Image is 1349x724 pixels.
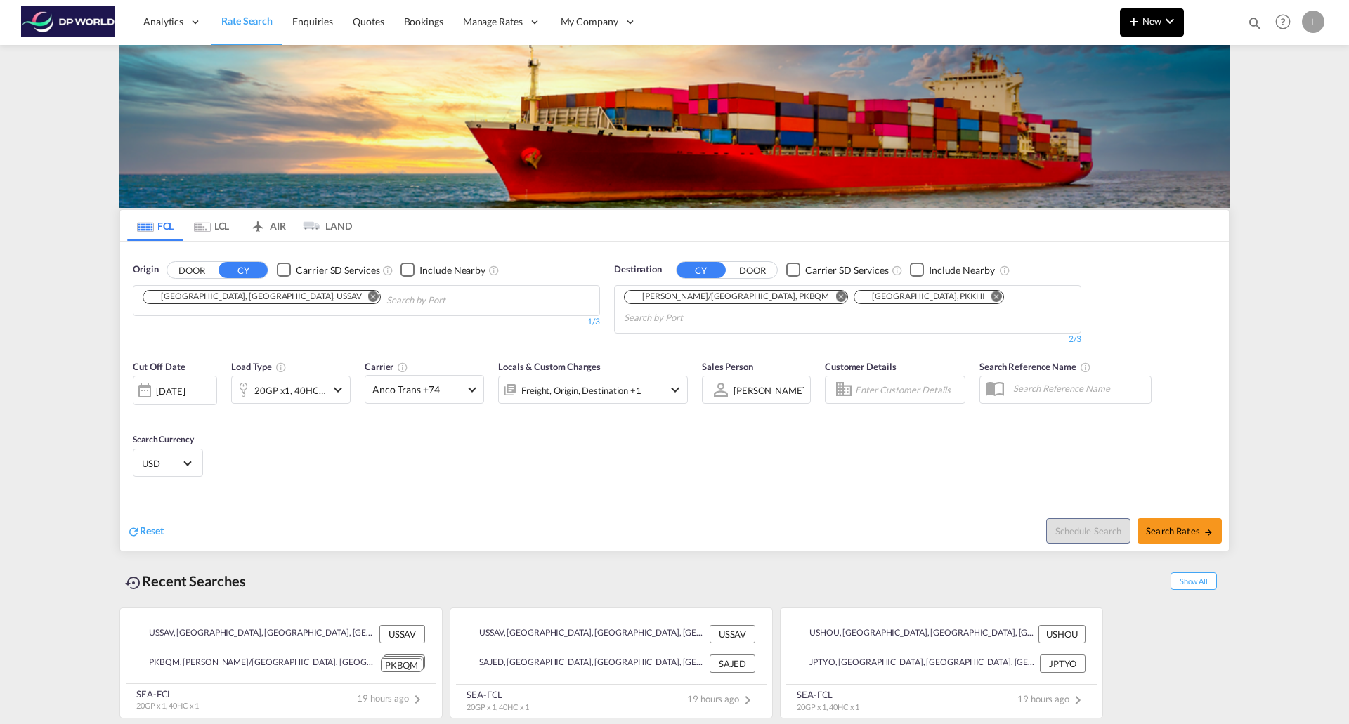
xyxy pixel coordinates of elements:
[136,687,199,700] div: SEA-FCL
[467,625,706,643] div: USSAV, Savannah, GA, United States, North America, Americas
[1247,15,1263,31] md-icon: icon-magnify
[999,265,1010,276] md-icon: Unchecked: Ignores neighbouring ports when fetching rates.Checked : Includes neighbouring ports w...
[702,361,753,372] span: Sales Person
[359,291,380,305] button: Remove
[805,263,889,277] div: Carrier SD Services
[710,654,755,673] div: SAJED
[133,316,600,328] div: 1/3
[1126,15,1178,27] span: New
[143,15,183,29] span: Analytics
[677,262,726,278] button: CY
[855,379,960,400] input: Enter Customer Details
[467,688,529,701] div: SEA-FCL
[167,262,216,278] button: DOOR
[1038,625,1086,643] div: USHOU
[614,334,1081,345] div: 2/3
[1080,362,1091,373] md-icon: Your search will be saved by the below given name
[732,380,807,400] md-select: Sales Person: Laura Zurcher
[133,376,217,405] div: [DATE]
[797,702,859,711] span: 20GP x 1, 40HC x 1
[629,291,832,303] div: Press delete to remove this chip.
[1040,654,1086,673] div: JPTYO
[231,361,287,372] span: Load Type
[1006,378,1151,399] input: Search Reference Name
[386,289,520,312] input: Chips input.
[381,658,422,673] div: PKBQM
[142,457,181,470] span: USD
[240,210,296,241] md-tab-item: AIR
[119,565,252,597] div: Recent Searches
[275,362,287,373] md-icon: icon-information-outline
[137,654,377,672] div: PKBQM, Muhammad Bin Qasim/Karachi, Pakistan, Indian Subcontinent, Asia Pacific
[120,242,1229,551] div: OriginDOOR CY Checkbox No InkUnchecked: Search for CY (Container Yard) services for all selected ...
[148,291,365,303] div: Press delete to remove this chip.
[1271,10,1302,35] div: Help
[1302,11,1324,33] div: L
[892,265,903,276] md-icon: Unchecked: Search for CY (Container Yard) services for all selected carriers.Checked : Search for...
[614,263,662,277] span: Destination
[780,607,1103,718] recent-search-card: USHOU, [GEOGRAPHIC_DATA], [GEOGRAPHIC_DATA], [GEOGRAPHIC_DATA], [GEOGRAPHIC_DATA], [GEOGRAPHIC_DA...
[127,525,140,538] md-icon: icon-refresh
[498,361,601,372] span: Locals & Custom Charges
[1247,15,1263,37] div: icon-magnify
[561,15,618,29] span: My Company
[277,263,379,277] md-checkbox: Checkbox No Ink
[127,210,183,241] md-tab-item: FCL
[231,376,351,404] div: 20GP x1 40HC x1icon-chevron-down
[734,385,805,396] div: [PERSON_NAME]
[404,15,443,27] span: Bookings
[979,361,1091,372] span: Search Reference Name
[221,15,273,27] span: Rate Search
[127,524,164,539] div: icon-refreshReset
[859,291,985,303] div: Karachi, PKKHI
[1120,8,1184,37] button: icon-plus 400-fgNewicon-chevron-down
[929,263,995,277] div: Include Nearby
[372,383,464,397] span: Anco Trans +74
[797,654,1036,673] div: JPTYO, Tokyo, Japan, Greater China & Far East Asia, Asia Pacific
[521,381,641,400] div: Freight Origin Destination Factory Stuffing
[133,263,158,277] span: Origin
[133,434,194,445] span: Search Currency
[296,263,379,277] div: Carrier SD Services
[739,692,756,709] md-icon: icon-chevron-right
[379,625,425,643] div: USSAV
[624,307,757,329] input: Chips input.
[498,376,688,404] div: Freight Origin Destination Factory Stuffingicon-chevron-down
[629,291,829,303] div: Muhammad Bin Qasim/Karachi, PKBQM
[292,15,333,27] span: Enquiries
[1271,10,1295,34] span: Help
[1161,13,1178,29] md-icon: icon-chevron-down
[1204,527,1213,537] md-icon: icon-arrow-right
[127,210,352,241] md-pagination-wrapper: Use the left and right arrow keys to navigate between tabs
[786,263,889,277] md-checkbox: Checkbox No Ink
[667,381,684,398] md-icon: icon-chevron-down
[728,262,777,278] button: DOOR
[419,263,485,277] div: Include Nearby
[825,361,896,372] span: Customer Details
[710,625,755,643] div: USSAV
[400,263,485,277] md-checkbox: Checkbox No Ink
[136,701,199,710] span: 20GP x 1, 40HC x 1
[183,210,240,241] md-tab-item: LCL
[1046,518,1130,544] button: Note: By default Schedule search will only considerorigin ports, destination ports and cut off da...
[125,574,142,591] md-icon: icon-backup-restore
[133,404,143,423] md-datepicker: Select
[137,625,376,643] div: USSAV, Savannah, GA, United States, North America, Americas
[249,218,266,228] md-icon: icon-airplane
[1171,572,1217,590] span: Show All
[21,6,116,38] img: c08ca190194411f088ed0f3ba295208c.png
[397,362,408,373] md-icon: The selected Trucker/Carrierwill be displayed in the rate results If the rates are from another f...
[1138,518,1222,544] button: Search Ratesicon-arrow-right
[365,361,408,372] span: Carrier
[382,265,393,276] md-icon: Unchecked: Search for CY (Container Yard) services for all selected carriers.Checked : Search for...
[450,607,773,718] recent-search-card: USSAV, [GEOGRAPHIC_DATA], [GEOGRAPHIC_DATA], [GEOGRAPHIC_DATA], [GEOGRAPHIC_DATA], [GEOGRAPHIC_DA...
[622,286,1074,329] md-chips-wrap: Chips container. Use arrow keys to select chips.
[219,262,268,278] button: CY
[467,654,706,673] div: SAJED, Jeddah, Saudi Arabia, Middle East, Middle East
[859,291,988,303] div: Press delete to remove this chip.
[409,691,426,708] md-icon: icon-chevron-right
[133,361,185,372] span: Cut Off Date
[330,381,346,398] md-icon: icon-chevron-down
[254,381,326,400] div: 20GP x1 40HC x1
